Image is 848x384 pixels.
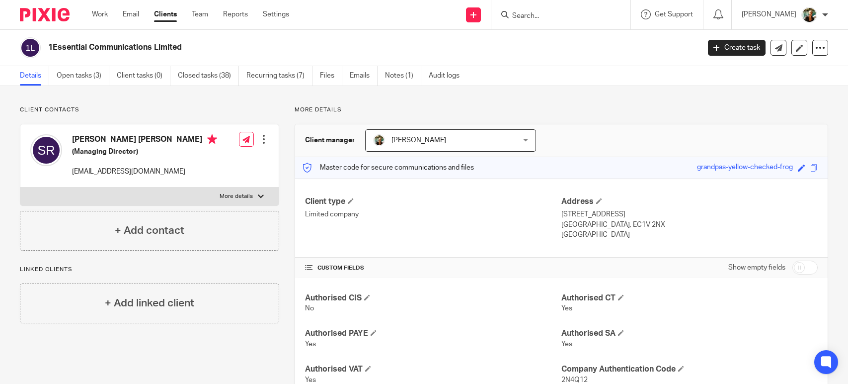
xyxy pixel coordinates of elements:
[30,134,62,166] img: svg%3E
[305,196,561,207] h4: Client type
[305,209,561,219] p: Limited company
[561,230,818,240] p: [GEOGRAPHIC_DATA]
[561,196,818,207] h4: Address
[305,377,316,384] span: Yes
[48,42,564,53] h2: 1Essential Communications Limited
[385,66,421,86] a: Notes (1)
[117,66,170,86] a: Client tasks (0)
[154,9,177,19] a: Clients
[115,223,184,238] h4: + Add contact
[178,66,239,86] a: Closed tasks (38)
[72,147,217,157] h5: (Managing Director)
[561,364,818,375] h4: Company Authentication Code
[561,377,588,384] span: 2N4Q12
[429,66,467,86] a: Audit logs
[561,341,572,348] span: Yes
[57,66,109,86] a: Open tasks (3)
[697,162,793,174] div: grandpas-yellow-checked-frog
[320,66,342,86] a: Files
[561,220,818,230] p: [GEOGRAPHIC_DATA], EC1V 2NX
[305,264,561,272] h4: CUSTOM FIELDS
[220,192,253,200] p: More details
[511,12,601,21] input: Search
[655,11,693,18] span: Get Support
[305,293,561,303] h4: Authorised CIS
[391,137,446,144] span: [PERSON_NAME]
[20,37,41,58] img: svg%3E
[305,364,561,375] h4: Authorised VAT
[20,66,49,86] a: Details
[561,293,818,303] h4: Authorised CT
[561,328,818,339] h4: Authorised SA
[561,209,818,219] p: [STREET_ADDRESS]
[305,135,355,145] h3: Client manager
[561,305,572,312] span: Yes
[303,163,474,173] p: Master code for secure communications and files
[742,9,796,19] p: [PERSON_NAME]
[263,9,289,19] a: Settings
[223,9,248,19] a: Reports
[295,106,828,114] p: More details
[192,9,208,19] a: Team
[305,305,314,312] span: No
[20,266,279,274] p: Linked clients
[305,341,316,348] span: Yes
[305,328,561,339] h4: Authorised PAYE
[801,7,817,23] img: Photo2.jpg
[20,8,70,21] img: Pixie
[92,9,108,19] a: Work
[20,106,279,114] p: Client contacts
[207,134,217,144] i: Primary
[350,66,378,86] a: Emails
[123,9,139,19] a: Email
[246,66,312,86] a: Recurring tasks (7)
[728,263,785,273] label: Show empty fields
[72,134,217,147] h4: [PERSON_NAME] [PERSON_NAME]
[72,167,217,177] p: [EMAIL_ADDRESS][DOMAIN_NAME]
[373,134,385,146] img: Photo2.jpg
[708,40,766,56] a: Create task
[105,295,194,311] h4: + Add linked client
